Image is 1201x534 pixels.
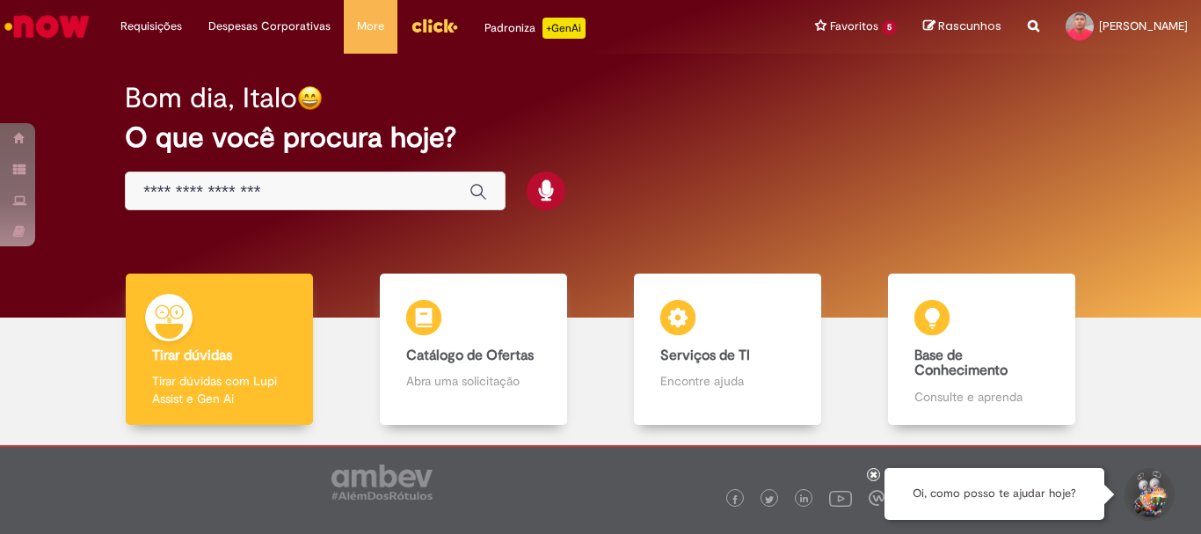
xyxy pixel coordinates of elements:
[542,18,586,39] p: +GenAi
[660,347,750,364] b: Serviços de TI
[731,495,739,504] img: logo_footer_facebook.png
[914,347,1008,380] b: Base de Conhecimento
[855,274,1109,426] a: Base de Conhecimento Consulte e aprenda
[152,372,286,407] p: Tirar dúvidas com Lupi Assist e Gen Ai
[484,18,586,39] div: Padroniza
[800,494,809,505] img: logo_footer_linkedin.png
[2,9,92,44] img: ServiceNow
[829,486,852,509] img: logo_footer_youtube.png
[869,490,884,506] img: logo_footer_workplace.png
[765,495,774,504] img: logo_footer_twitter.png
[914,388,1048,406] p: Consulte e aprenda
[92,274,346,426] a: Tirar dúvidas Tirar dúvidas com Lupi Assist e Gen Ai
[882,20,897,35] span: 5
[938,18,1001,34] span: Rascunhos
[923,18,1001,35] a: Rascunhos
[120,18,182,35] span: Requisições
[406,372,540,390] p: Abra uma solicitação
[1122,468,1175,521] button: Iniciar Conversa de Suporte
[600,274,855,426] a: Serviços de TI Encontre ajuda
[125,122,1076,153] h2: O que você procura hoje?
[152,347,232,364] b: Tirar dúvidas
[660,372,794,390] p: Encontre ajuda
[406,347,534,364] b: Catálogo de Ofertas
[411,12,458,39] img: click_logo_yellow_360x200.png
[208,18,331,35] span: Despesas Corporativas
[346,274,600,426] a: Catálogo de Ofertas Abra uma solicitação
[884,468,1104,520] div: Oi, como posso te ajudar hoje?
[830,18,878,35] span: Favoritos
[357,18,384,35] span: More
[331,465,433,500] img: logo_footer_ambev_rotulo_gray.png
[1099,18,1188,33] span: [PERSON_NAME]
[297,85,323,111] img: happy-face.png
[125,83,297,113] h2: Bom dia, Italo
